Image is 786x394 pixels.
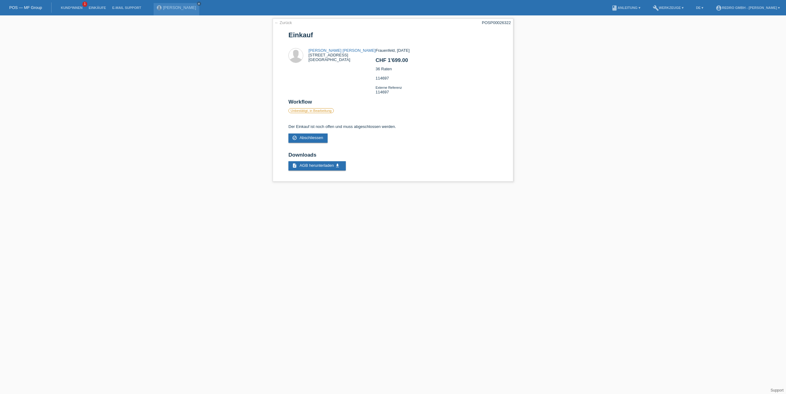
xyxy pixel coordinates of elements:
i: account_circle [716,5,722,11]
label: Unbestätigt, in Bearbeitung [288,108,334,113]
a: ← Zurück [275,20,292,25]
a: bookAnleitung ▾ [608,6,643,10]
a: description AGB herunterladen get_app [288,161,346,170]
h2: CHF 1'699.00 [375,57,497,67]
a: close [197,2,201,6]
a: Support [771,388,784,392]
div: [STREET_ADDRESS] [GEOGRAPHIC_DATA] [308,48,375,62]
a: [PERSON_NAME] [PERSON_NAME] [308,48,375,53]
a: Einkäufe [85,6,109,10]
h2: Workflow [288,99,498,108]
a: E-Mail Support [109,6,144,10]
h2: Downloads [288,152,498,161]
i: build [653,5,659,11]
a: [PERSON_NAME] [163,5,196,10]
span: 1 [82,2,87,7]
a: POS — MF Group [9,5,42,10]
span: Externe Referenz [375,86,402,89]
a: Kund*innen [58,6,85,10]
div: POSP00026322 [482,20,511,25]
i: close [197,2,201,5]
span: Abschliessen [300,135,323,140]
a: account_circleRedro GmbH - [PERSON_NAME] ▾ [713,6,783,10]
a: check_circle_outline Abschliessen [288,133,328,143]
div: Frauenfeld, [DATE] 36 Raten 114697 114697 [375,48,497,99]
i: book [611,5,618,11]
a: buildWerkzeuge ▾ [650,6,687,10]
i: description [292,163,297,168]
i: get_app [335,163,340,168]
a: DE ▾ [693,6,706,10]
i: check_circle_outline [292,135,297,140]
h1: Einkauf [288,31,498,39]
span: AGB herunterladen [300,163,334,168]
p: Der Einkauf ist noch offen und muss abgeschlossen werden. [288,124,498,129]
